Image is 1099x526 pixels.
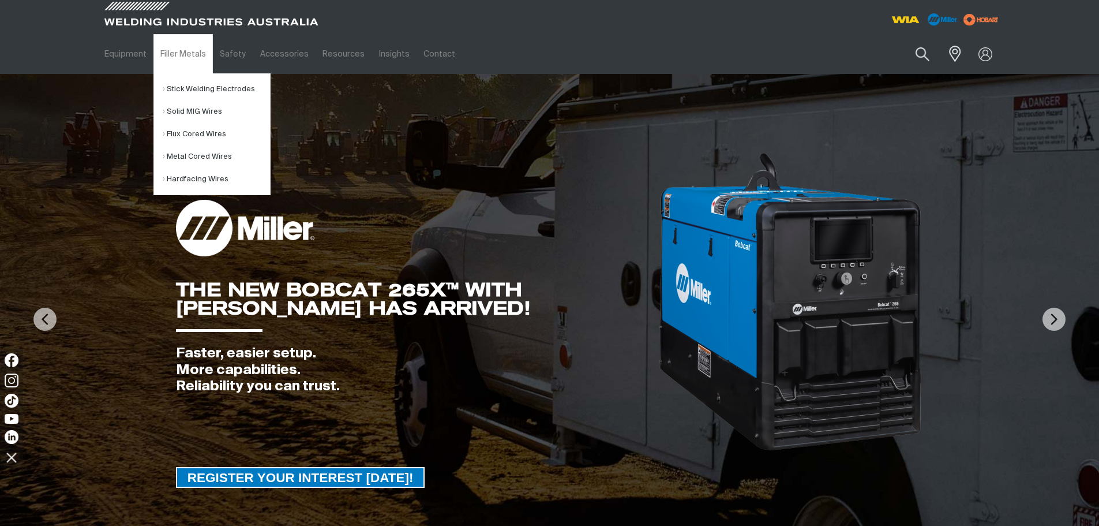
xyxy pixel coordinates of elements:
[5,430,18,444] img: LinkedIn
[903,40,942,68] button: Search products
[153,73,271,195] ul: Filler Metals Submenu
[888,40,942,68] input: Product name or item number...
[163,100,270,123] a: Solid MIG Wires
[1042,308,1066,331] img: NextArrow
[960,11,1002,28] img: miller
[5,414,18,424] img: YouTube
[163,146,270,168] a: Metal Cored Wires
[213,34,253,74] a: Safety
[176,345,658,395] div: Faster, easier setup. More capabilities. Reliability you can trust.
[5,394,18,408] img: TikTok
[176,281,658,318] div: THE NEW BOBCAT 265X™ WITH [PERSON_NAME] HAS ARRIVED!
[316,34,372,74] a: Resources
[253,34,316,74] a: Accessories
[163,78,270,100] a: Stick Welding Electrodes
[176,467,425,488] a: REGISTER YOUR INTEREST TODAY!
[372,34,416,74] a: Insights
[97,34,776,74] nav: Main
[5,374,18,387] img: Instagram
[177,467,424,488] span: REGISTER YOUR INTEREST [DATE]!
[153,34,213,74] a: Filler Metals
[417,34,462,74] a: Contact
[163,123,270,146] a: Flux Cored Wires
[163,168,270,191] a: Hardfacing Wires
[33,308,57,331] img: PrevArrow
[97,34,153,74] a: Equipment
[2,447,21,467] img: hide socials
[5,353,18,367] img: Facebook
